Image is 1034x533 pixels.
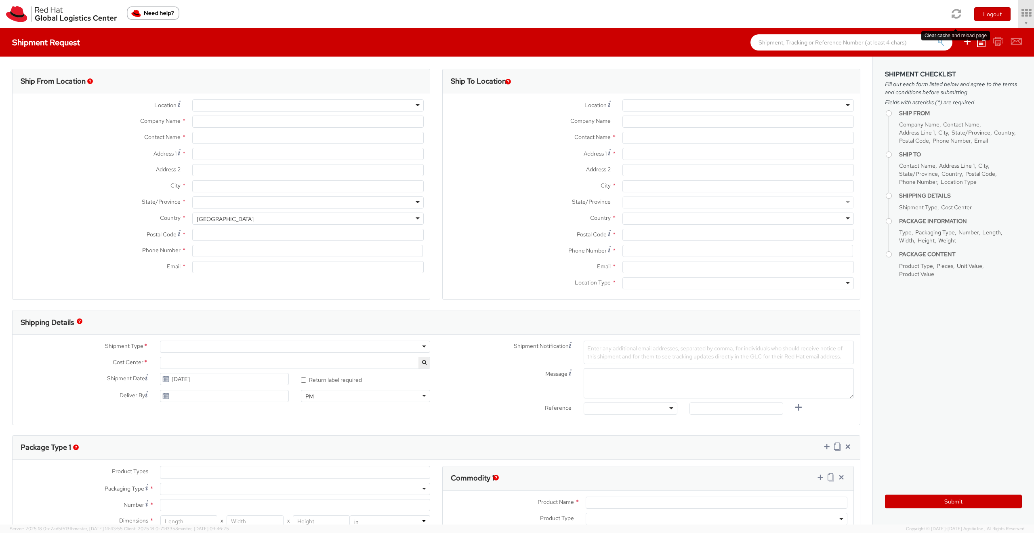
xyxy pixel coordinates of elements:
span: Address 2 [586,166,611,173]
span: Product Value [899,270,934,278]
span: Country [994,129,1014,136]
span: Product Type [899,262,933,270]
h3: Ship To Location [451,77,506,85]
span: Postal Code [899,137,929,144]
span: Shipment Date [107,374,145,383]
input: Return label required [301,377,306,383]
button: Logout [974,7,1011,21]
span: Length [982,229,1001,236]
span: Company Name [140,117,181,124]
span: Company Name [570,117,611,124]
span: City [170,182,181,189]
span: Company Name [899,121,939,128]
span: Cost Center [113,358,143,367]
input: Height [293,515,350,527]
div: PM [305,392,314,400]
span: Location Type [941,178,977,185]
span: Email [167,263,181,270]
span: Location [154,101,177,109]
span: Unit Value [957,262,982,270]
span: Contact Name [899,162,935,169]
span: Phone Number [899,178,937,185]
h4: Ship To [899,152,1022,158]
span: Shipment Type [899,204,937,211]
span: Email [974,137,988,144]
span: Postal Code [577,231,607,238]
input: Length [160,515,217,527]
span: Postal Code [147,231,177,238]
span: Packaging Type [915,229,955,236]
h4: Package Information [899,218,1022,224]
span: City [978,162,988,169]
h4: Shipping Details [899,193,1022,199]
span: Location [584,101,607,109]
label: Return label required [301,375,363,384]
div: [GEOGRAPHIC_DATA] [197,215,254,223]
span: Address 2 [156,166,181,173]
span: ▼ [1024,20,1029,26]
span: master, [DATE] 09:46:25 [178,526,229,531]
h4: Ship From [899,110,1022,116]
span: X [284,515,293,527]
span: Product Name [538,498,574,506]
span: Message [545,370,567,377]
span: Weight [938,237,956,244]
h3: Package Type 1 [21,443,71,451]
span: Number [958,229,979,236]
span: Phone Number [568,247,607,254]
img: rh-logistics-00dfa346123c4ec078e1.svg [6,6,117,22]
span: Country [590,214,611,221]
input: Width [227,515,284,527]
span: Copyright © [DATE]-[DATE] Agistix Inc., All Rights Reserved [906,526,1024,532]
span: Postal Code [965,170,995,177]
span: Type [899,229,912,236]
span: Fill out each form listed below and agree to the terms and conditions before submitting [885,80,1022,96]
div: Clear cache and reload page [921,31,990,40]
span: Width [899,237,914,244]
h3: Shipment Checklist [885,71,1022,78]
span: Phone Number [142,246,181,254]
span: Shipment Type [105,342,143,351]
h3: Commodity 1 [451,474,494,482]
span: Shipment Notification [514,342,569,350]
span: Address Line 1 [899,129,935,136]
span: Address 1 [584,150,607,157]
span: Client: 2025.18.0-71d3358 [124,526,229,531]
span: State/Province [572,198,611,205]
span: Contact Name [943,121,979,128]
span: Server: 2025.18.0-c7ad5f513fb [10,526,123,531]
span: Dimensions [119,517,148,524]
span: Location Type [575,279,611,286]
span: Fields with asterisks (*) are required [885,98,1022,106]
span: Packaging Type [105,485,144,492]
h4: Package Content [899,251,1022,257]
span: Address Line 1 [939,162,975,169]
span: State/Province [142,198,181,205]
h3: Ship From Location [21,77,86,85]
span: Contact Name [574,133,611,141]
span: Reference [545,404,572,411]
span: City [601,182,611,189]
span: State/Province [899,170,938,177]
span: Height [918,237,935,244]
span: City [938,129,948,136]
span: State/Province [952,129,990,136]
span: Deliver By [120,391,145,400]
button: Need help? [127,6,179,20]
h3: Shipping Details [21,318,74,327]
span: Product Types [112,468,148,475]
span: Cost Center [941,204,972,211]
span: Contact Name [144,133,181,141]
span: Address 1 [153,150,177,157]
span: Country [942,170,962,177]
span: Product Type [540,514,574,522]
span: master, [DATE] 14:43:55 [74,526,123,531]
span: Pieces [937,262,953,270]
span: Number [124,501,144,508]
span: Email [597,263,611,270]
span: X [217,515,227,527]
button: Submit [885,495,1022,508]
h4: Shipment Request [12,38,80,47]
span: Enter any additional email addresses, separated by comma, for individuals who should receive noti... [587,345,843,360]
span: Country [160,214,181,221]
